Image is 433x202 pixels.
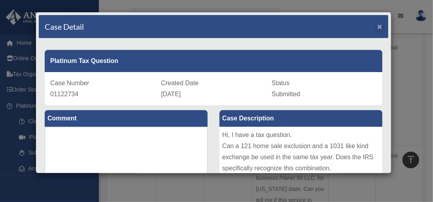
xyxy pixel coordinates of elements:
[219,110,382,127] label: Case Description
[272,91,300,97] span: Submitted
[45,50,382,72] div: Platinum Tax Question
[161,80,199,86] span: Created Date
[377,22,382,30] button: Close
[161,91,181,97] span: [DATE]
[45,21,84,32] h4: Case Detail
[377,22,382,31] span: ×
[45,110,208,127] label: Comment
[50,80,89,86] span: Case Number
[272,80,289,86] span: Status
[50,91,78,97] span: 01122734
